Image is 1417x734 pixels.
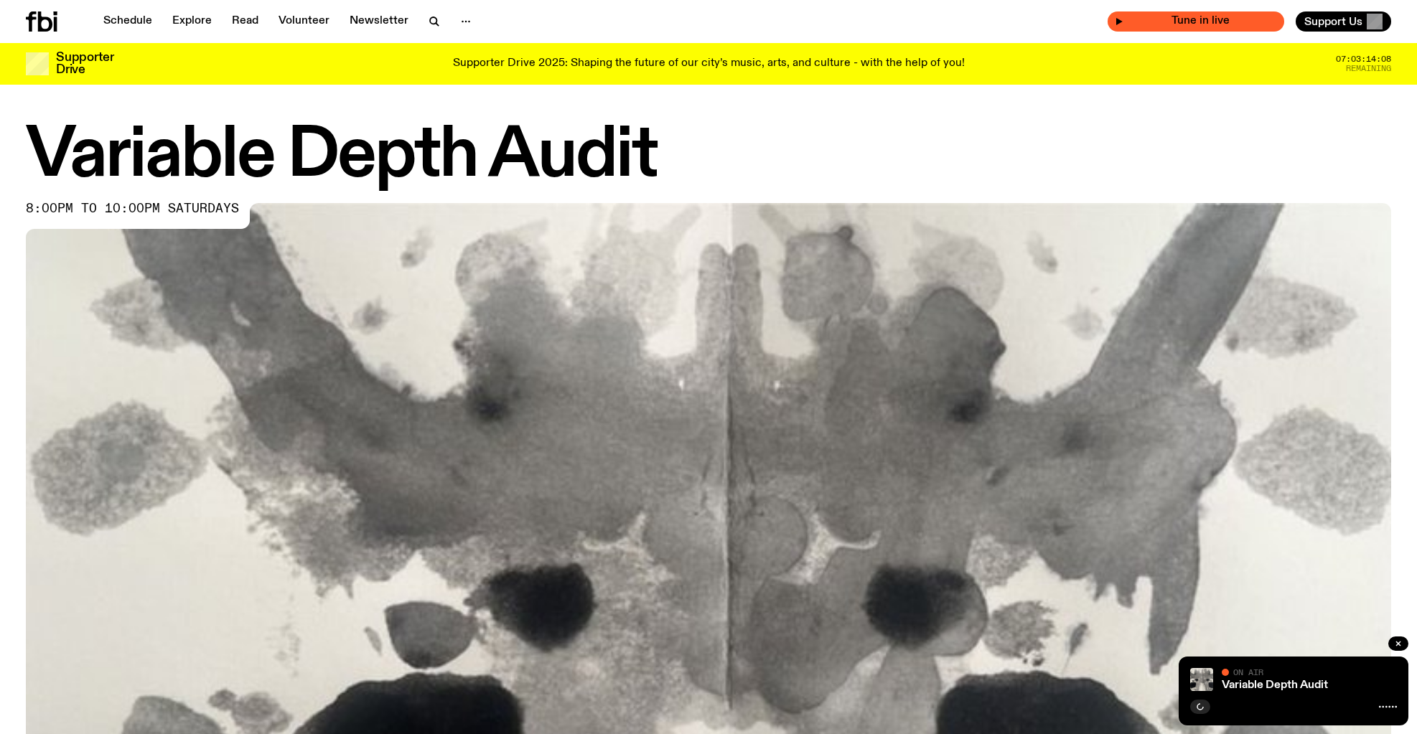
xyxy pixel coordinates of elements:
button: Support Us [1296,11,1391,32]
span: Remaining [1346,65,1391,72]
a: Volunteer [270,11,338,32]
a: Variable Depth Audit [1222,679,1328,691]
a: Newsletter [341,11,417,32]
span: 07:03:14:08 [1336,55,1391,63]
span: Tune in live [1123,16,1277,27]
h1: Variable Depth Audit [26,124,1391,189]
button: On AirVariable Depth AuditTune in live [1108,11,1284,32]
a: Explore [164,11,220,32]
img: A black and white Rorschach [1190,668,1213,691]
a: Schedule [95,11,161,32]
a: Read [223,11,267,32]
span: 8:00pm to 10:00pm saturdays [26,203,239,215]
span: Support Us [1304,15,1362,28]
span: On Air [1233,667,1263,677]
p: Supporter Drive 2025: Shaping the future of our city’s music, arts, and culture - with the help o... [453,57,965,70]
h3: Supporter Drive [56,52,113,76]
